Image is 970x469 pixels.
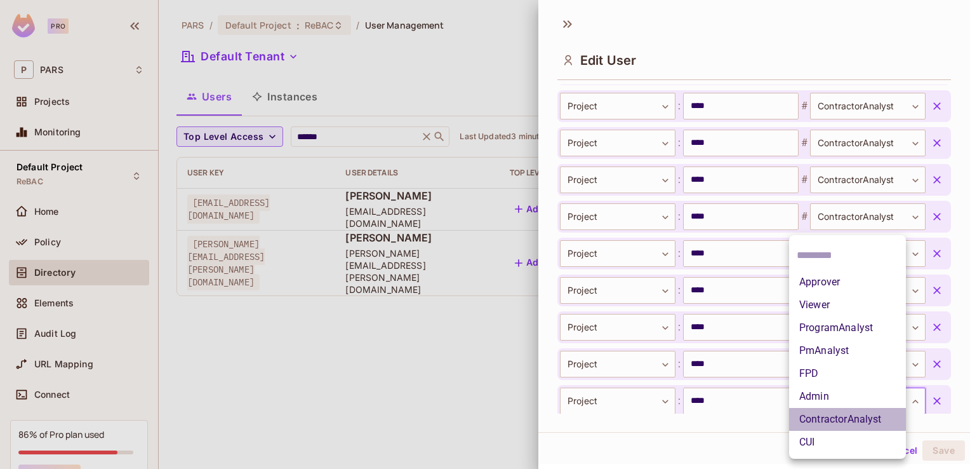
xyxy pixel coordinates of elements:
li: ContractorAnalyst [789,408,906,431]
li: ProgramAnalyst [789,316,906,339]
li: PmAnalyst [789,339,906,362]
li: Viewer [789,294,906,316]
li: FPD [789,362,906,385]
li: Approver [789,271,906,294]
li: Admin [789,385,906,408]
li: CUI [789,431,906,454]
